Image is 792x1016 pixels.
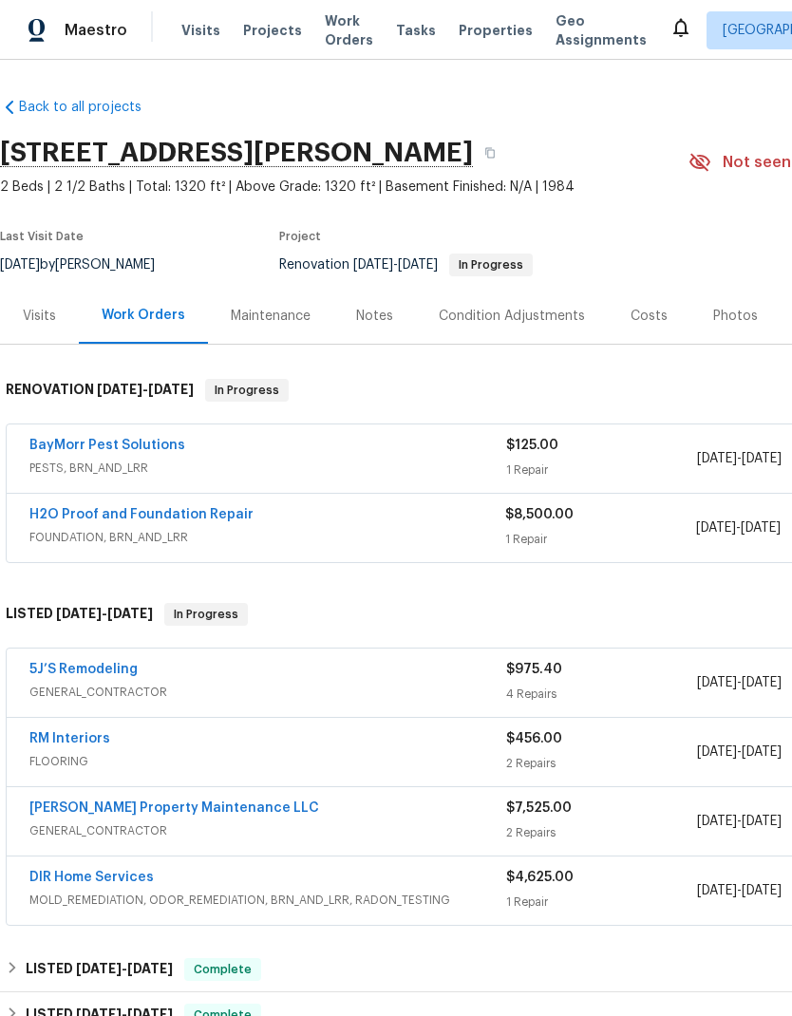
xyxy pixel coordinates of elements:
span: MOLD_REMEDIATION, ODOR_REMEDIATION, BRN_AND_LRR, RADON_TESTING [29,891,506,910]
span: $7,525.00 [506,801,572,815]
span: FLOORING [29,752,506,771]
h6: LISTED [26,958,173,981]
a: RM Interiors [29,732,110,745]
h6: LISTED [6,603,153,626]
span: FOUNDATION, BRN_AND_LRR [29,528,505,547]
span: In Progress [166,605,246,624]
span: Visits [181,21,220,40]
span: - [697,673,782,692]
span: In Progress [451,259,531,271]
span: Maestro [65,21,127,40]
span: [DATE] [742,815,782,828]
span: GENERAL_CONTRACTOR [29,821,506,840]
span: $125.00 [506,439,558,452]
span: - [76,962,173,975]
span: [DATE] [742,884,782,897]
span: [DATE] [741,521,781,535]
span: - [353,258,438,272]
div: Work Orders [102,306,185,325]
span: Renovation [279,258,533,272]
span: [DATE] [97,383,142,396]
span: Properties [459,21,533,40]
a: [PERSON_NAME] Property Maintenance LLC [29,801,319,815]
span: [DATE] [742,676,782,689]
span: - [697,812,782,831]
span: [DATE] [398,258,438,272]
span: [DATE] [107,607,153,620]
span: - [696,518,781,537]
span: [DATE] [127,962,173,975]
span: Complete [186,960,259,979]
span: [DATE] [148,383,194,396]
div: 2 Repairs [506,754,697,773]
div: 4 Repairs [506,685,697,704]
span: - [97,383,194,396]
span: - [56,607,153,620]
div: Visits [23,307,56,326]
span: - [697,881,782,900]
span: $456.00 [506,732,562,745]
span: [DATE] [697,745,737,759]
a: 5J’S Remodeling [29,663,138,676]
span: Project [279,231,321,242]
div: 2 Repairs [506,823,697,842]
h6: RENOVATION [6,379,194,402]
div: Notes [356,307,393,326]
span: Geo Assignments [556,11,647,49]
div: Costs [631,307,668,326]
a: DIR Home Services [29,871,154,884]
span: [DATE] [697,452,737,465]
span: PESTS, BRN_AND_LRR [29,459,506,478]
div: 1 Repair [505,530,695,549]
span: Work Orders [325,11,373,49]
span: [DATE] [353,258,393,272]
span: $4,625.00 [506,871,574,884]
button: Copy Address [473,136,507,170]
span: [DATE] [697,884,737,897]
div: 1 Repair [506,461,697,480]
span: [DATE] [697,676,737,689]
span: - [697,449,782,468]
span: In Progress [207,381,287,400]
span: $8,500.00 [505,508,574,521]
span: [DATE] [76,962,122,975]
span: $975.40 [506,663,562,676]
span: [DATE] [696,521,736,535]
a: H2O Proof and Foundation Repair [29,508,254,521]
span: [DATE] [697,815,737,828]
a: BayMorr Pest Solutions [29,439,185,452]
span: [DATE] [742,745,782,759]
div: Condition Adjustments [439,307,585,326]
div: 1 Repair [506,893,697,912]
span: [DATE] [742,452,782,465]
span: Projects [243,21,302,40]
span: GENERAL_CONTRACTOR [29,683,506,702]
span: - [697,743,782,762]
div: Photos [713,307,758,326]
span: Tasks [396,24,436,37]
span: [DATE] [56,607,102,620]
div: Maintenance [231,307,311,326]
